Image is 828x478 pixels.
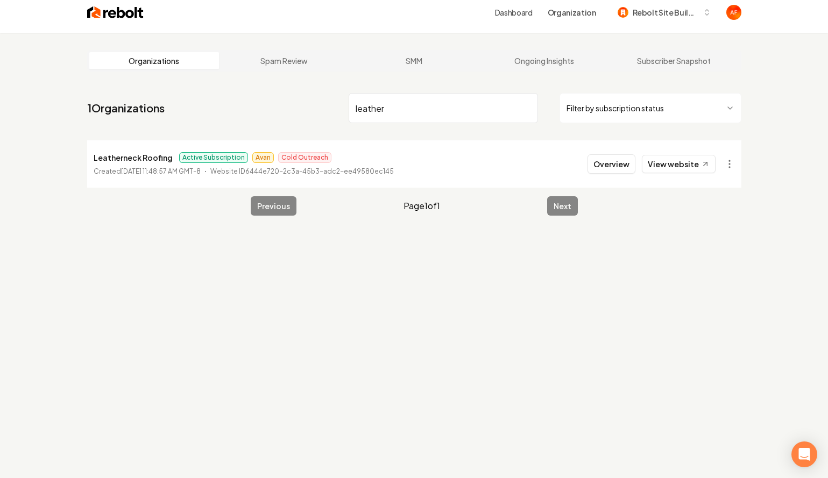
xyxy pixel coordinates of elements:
[278,152,331,163] span: Cold Outreach
[791,441,817,467] div: Open Intercom Messenger
[94,151,173,164] p: Leatherneck Roofing
[726,5,741,20] img: Avan Fahimi
[609,52,739,69] a: Subscriber Snapshot
[618,7,628,18] img: Rebolt Site Builder
[121,167,201,175] time: [DATE] 11:48:57 AM GMT-8
[179,152,248,163] span: Active Subscription
[349,52,479,69] a: SMM
[87,101,165,116] a: 1Organizations
[495,7,533,18] a: Dashboard
[252,152,274,163] span: Avan
[87,5,144,20] img: Rebolt Logo
[642,155,716,173] a: View website
[541,3,603,22] button: Organization
[479,52,609,69] a: Ongoing Insights
[219,52,349,69] a: Spam Review
[726,5,741,20] button: Open user button
[633,7,698,18] span: Rebolt Site Builder
[89,52,220,69] a: Organizations
[210,166,394,177] p: Website ID 6444e720-2c3a-45b3-adc2-ee49580ec145
[404,199,440,212] span: Page 1 of 1
[349,93,538,123] input: Search by name or ID
[588,154,635,174] button: Overview
[94,166,201,177] p: Created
